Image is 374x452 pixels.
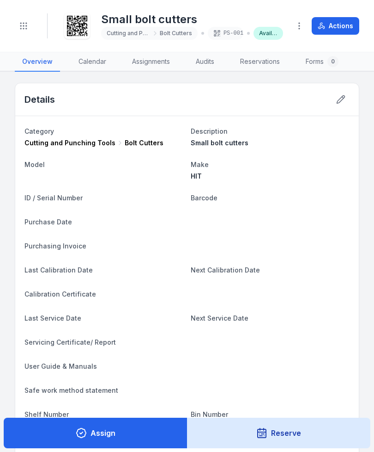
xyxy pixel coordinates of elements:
[191,127,228,135] span: Description
[24,266,93,274] span: Last Calibration Date
[125,52,177,72] a: Assignments
[327,56,338,67] div: 0
[191,314,248,322] span: Next Service Date
[24,127,54,135] span: Category
[71,52,114,72] a: Calendar
[24,138,115,148] span: Cutting and Punching Tools
[187,418,371,448] button: Reserve
[24,218,72,226] span: Purchase Date
[24,290,96,298] span: Calibration Certificate
[233,52,287,72] a: Reservations
[24,362,97,370] span: User Guide & Manuals
[24,314,81,322] span: Last Service Date
[191,194,217,202] span: Barcode
[191,161,209,168] span: Make
[24,242,86,250] span: Purchasing Invoice
[191,266,260,274] span: Next Calibration Date
[312,17,359,35] button: Actions
[24,161,45,168] span: Model
[208,27,243,40] div: PS-0011
[15,17,32,35] button: Toggle navigation
[160,30,192,37] span: Bolt Cutters
[24,338,116,346] span: Servicing Certificate/ Report
[191,172,202,180] span: HIT
[191,410,228,418] span: Bin Number
[298,52,346,72] a: Forms0
[107,30,151,37] span: Cutting and Punching Tools
[24,410,69,418] span: Shelf Number
[24,93,55,106] h2: Details
[15,52,60,72] a: Overview
[24,386,118,394] span: Safe work method statement
[24,194,83,202] span: ID / Serial Number
[253,27,283,40] div: Available
[4,418,187,448] button: Assign
[101,12,283,27] h1: Small bolt cutters
[191,139,248,147] span: Small bolt cutters
[125,138,163,148] span: Bolt Cutters
[188,52,222,72] a: Audits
